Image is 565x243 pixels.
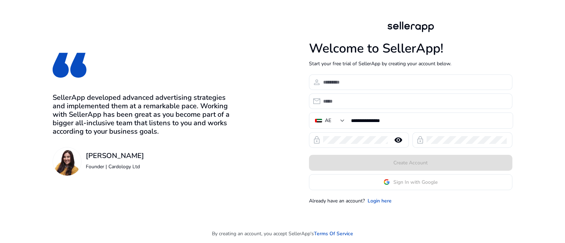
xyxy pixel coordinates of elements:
span: lock [416,136,424,144]
span: lock [313,136,321,144]
h3: [PERSON_NAME] [86,152,144,160]
p: Already have an account? [309,197,365,205]
div: AE [325,117,331,124]
h1: Welcome to SellerApp! [309,41,512,56]
p: Start your free trial of SellerApp by creating your account below. [309,60,512,67]
mat-icon: remove_red_eye [390,136,407,144]
span: email [313,97,321,105]
p: Founder | Cardology Ltd [86,163,144,170]
a: Terms Of Service [314,230,353,237]
a: Login here [368,197,392,205]
h3: SellerApp developed advanced advertising strategies and implemented them at a remarkable pace. Wo... [53,93,233,136]
span: person [313,78,321,86]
